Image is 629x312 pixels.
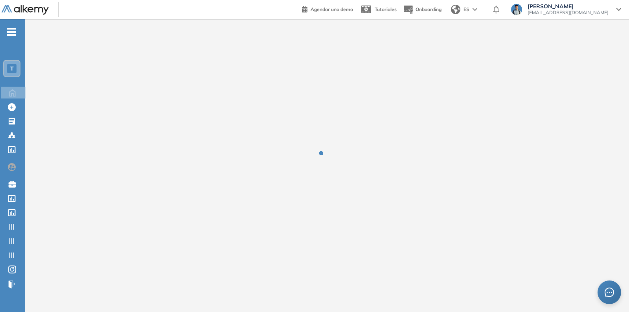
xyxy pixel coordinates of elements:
[604,287,614,297] span: message
[528,3,609,9] span: [PERSON_NAME]
[451,5,460,14] img: world
[463,6,469,13] span: ES
[10,65,14,72] span: T
[302,4,353,13] a: Agendar una demo
[473,8,477,11] img: arrow
[7,31,16,33] i: -
[311,6,353,12] span: Agendar una demo
[416,6,441,12] span: Onboarding
[375,6,397,12] span: Tutoriales
[2,5,49,15] img: Logo
[403,1,441,18] button: Onboarding
[528,9,609,16] span: [EMAIL_ADDRESS][DOMAIN_NAME]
